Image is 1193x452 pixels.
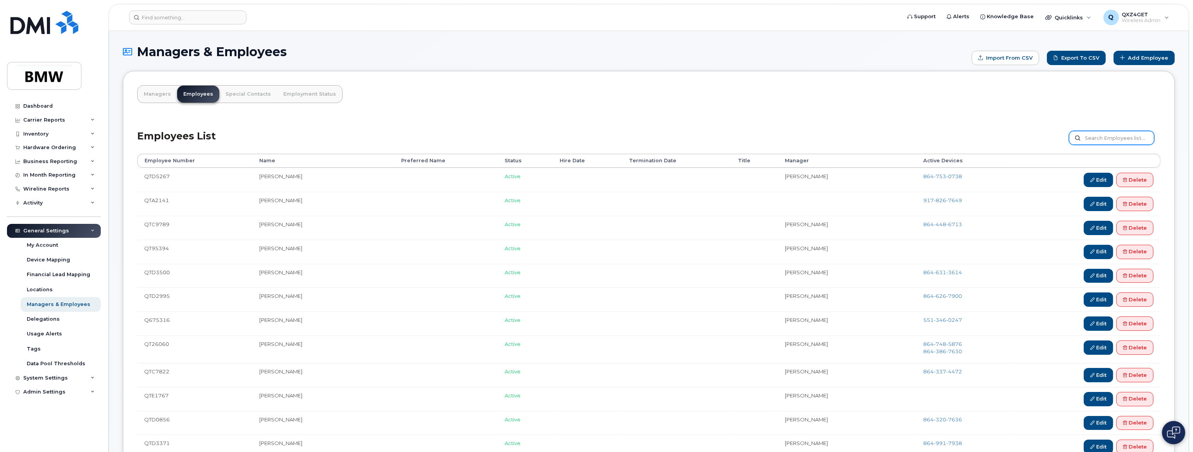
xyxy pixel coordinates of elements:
span: 826 [934,197,946,203]
a: Edit [1084,292,1113,307]
span: 917 [924,197,962,203]
td: QTD0856 [137,411,252,435]
span: Active [505,245,521,251]
span: 991 [934,440,946,446]
li: [PERSON_NAME] [785,269,909,276]
span: 631 [934,269,946,275]
a: Delete [1116,416,1153,430]
span: Active [505,392,521,399]
span: Active [505,440,521,446]
a: Managers [138,86,177,103]
a: Add Employee [1114,51,1175,65]
a: Employees [177,86,219,103]
span: 7938 [946,440,962,446]
span: 5876 [946,341,962,347]
th: Active Devices [917,154,1012,168]
span: 7649 [946,197,962,203]
td: QTE1767 [137,387,252,411]
span: 0738 [946,173,962,179]
td: QTD3500 [137,264,252,288]
li: [PERSON_NAME] [785,368,909,375]
span: Active [505,269,521,275]
a: Edit [1084,340,1113,355]
span: Active [505,293,521,299]
li: [PERSON_NAME] [785,440,909,447]
a: 8647530738 [924,173,962,179]
a: Edit [1084,368,1113,382]
td: [PERSON_NAME] [252,168,394,192]
span: Active [505,173,521,179]
a: 8649917938 [924,440,962,446]
form: Import from CSV [972,51,1039,65]
a: Edit [1084,392,1113,406]
span: Active [505,416,521,423]
th: Title [731,154,778,168]
a: Delete [1116,292,1153,307]
span: 337 [934,368,946,375]
span: 864 [924,293,962,299]
span: 7900 [946,293,962,299]
a: Delete [1116,368,1153,382]
li: [PERSON_NAME] [785,392,909,399]
td: [PERSON_NAME] [252,411,394,435]
a: 8643207636 [924,416,962,423]
td: [PERSON_NAME] [252,216,394,240]
a: Delete [1116,221,1153,235]
span: 448 [934,221,946,227]
td: QTC9789 [137,216,252,240]
a: Edit [1084,221,1113,235]
span: 864 [924,269,962,275]
a: Edit [1084,316,1113,331]
a: 5513460247 [924,317,962,323]
li: [PERSON_NAME] [785,221,909,228]
td: [PERSON_NAME] [252,363,394,387]
td: Q675316 [137,311,252,335]
a: Delete [1116,340,1153,355]
h1: Managers & Employees [123,45,968,58]
span: 320 [934,416,946,423]
th: Employee Number [137,154,252,168]
span: Active [505,197,521,203]
td: [PERSON_NAME] [252,335,394,363]
td: [PERSON_NAME] [252,240,394,264]
a: Export to CSV [1047,51,1106,65]
a: 8646267900 [924,293,962,299]
th: Name [252,154,394,168]
td: QTD2995 [137,287,252,311]
td: [PERSON_NAME] [252,311,394,335]
td: [PERSON_NAME] [252,192,394,216]
span: 864 [924,440,962,446]
a: Delete [1116,245,1153,259]
span: 626 [934,293,946,299]
a: Edit [1084,197,1113,211]
li: [PERSON_NAME] [785,173,909,180]
li: [PERSON_NAME] [785,245,909,252]
a: 9178267649 [924,197,962,203]
a: Edit [1084,416,1113,430]
td: QTD5267 [137,168,252,192]
a: Delete [1116,269,1153,283]
span: 7630 [946,348,962,354]
li: [PERSON_NAME] [785,416,909,423]
a: 8643867630 [924,348,962,354]
li: [PERSON_NAME] [785,340,909,348]
th: Hire Date [553,154,622,168]
span: Active [505,317,521,323]
th: Manager [778,154,916,168]
th: Termination Date [622,154,731,168]
span: 864 [924,368,962,375]
span: 7636 [946,416,962,423]
a: Delete [1116,197,1153,211]
span: Active [505,221,521,227]
span: Active [505,368,521,375]
span: 0247 [946,317,962,323]
span: 6713 [946,221,962,227]
img: Open chat [1167,426,1180,439]
span: Active [505,341,521,347]
td: QT26060 [137,335,252,363]
span: 864 [924,221,962,227]
a: Delete [1116,173,1153,187]
span: 864 [924,348,962,354]
span: 551 [924,317,962,323]
td: [PERSON_NAME] [252,387,394,411]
